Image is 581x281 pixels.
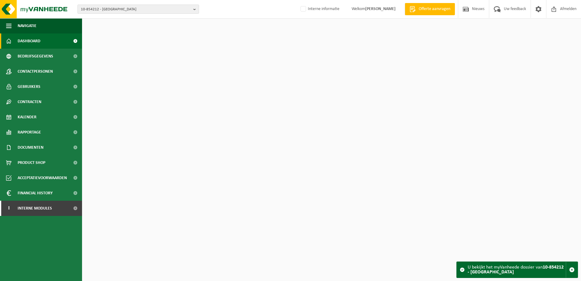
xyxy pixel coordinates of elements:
span: Contactpersonen [18,64,53,79]
span: Product Shop [18,155,45,170]
span: Contracten [18,94,41,109]
strong: [PERSON_NAME] [365,7,396,11]
span: 10-854212 - [GEOGRAPHIC_DATA] [81,5,191,14]
label: Interne informatie [299,5,339,14]
strong: 10-854212 - [GEOGRAPHIC_DATA] [468,265,564,275]
span: Kalender [18,109,36,125]
a: Offerte aanvragen [405,3,455,15]
span: Bedrijfsgegevens [18,49,53,64]
span: Rapportage [18,125,41,140]
button: 10-854212 - [GEOGRAPHIC_DATA] [77,5,199,14]
div: U bekijkt het myVanheede dossier van [468,262,566,278]
span: Financial History [18,186,53,201]
span: Documenten [18,140,43,155]
span: Navigatie [18,18,36,33]
span: I [6,201,12,216]
span: Gebruikers [18,79,40,94]
span: Acceptatievoorwaarden [18,170,67,186]
span: Interne modules [18,201,52,216]
span: Offerte aanvragen [417,6,452,12]
span: Dashboard [18,33,40,49]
